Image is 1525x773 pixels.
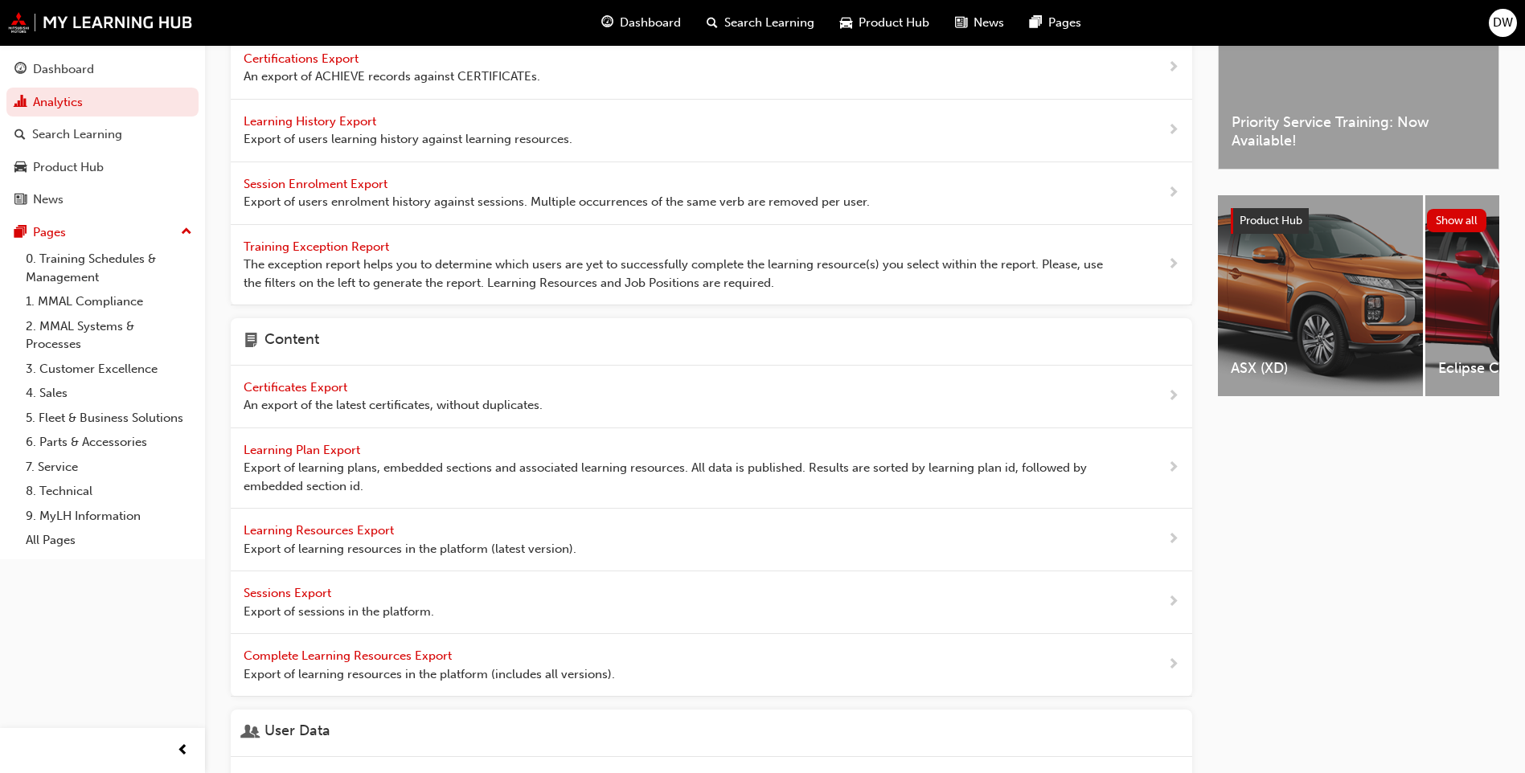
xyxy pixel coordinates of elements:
[1167,592,1179,612] span: next-icon
[1167,458,1179,478] span: next-icon
[33,158,104,177] div: Product Hub
[32,125,122,144] div: Search Learning
[244,722,258,743] span: user-icon
[6,218,199,247] button: Pages
[231,100,1192,162] a: Learning History Export Export of users learning history against learning resources.next-icon
[19,479,199,504] a: 8. Technical
[181,222,192,243] span: up-icon
[244,114,379,129] span: Learning History Export
[244,67,540,86] span: An export of ACHIEVE records against CERTIFICATEs.
[244,665,615,684] span: Export of learning resources in the platform (includes all versions).
[1167,386,1179,407] span: next-icon
[1489,9,1517,37] button: DW
[19,528,199,553] a: All Pages
[6,120,199,149] a: Search Learning
[231,634,1192,697] a: Complete Learning Resources Export Export of learning resources in the platform (includes all ver...
[244,380,351,395] span: Certificates Export
[6,51,199,218] button: DashboardAnalyticsSearch LearningProduct HubNews
[1030,13,1042,33] span: pages-icon
[19,430,199,455] a: 6. Parts & Accessories
[601,13,613,33] span: guage-icon
[244,443,363,457] span: Learning Plan Export
[19,289,199,314] a: 1. MMAL Compliance
[19,357,199,382] a: 3. Customer Excellence
[19,504,199,529] a: 9. MyLH Information
[19,406,199,431] a: 5. Fleet & Business Solutions
[244,396,543,415] span: An export of the latest certificates, without duplicates.
[1493,14,1513,32] span: DW
[588,6,694,39] a: guage-iconDashboard
[231,225,1192,306] a: Training Exception Report The exception report helps you to determine which users are yet to succ...
[6,185,199,215] a: News
[244,648,455,663] span: Complete Learning Resources Export
[244,256,1116,292] span: The exception report helps you to determine which users are yet to successfully complete the lear...
[33,190,64,209] div: News
[264,722,330,743] h4: User Data
[14,161,27,175] span: car-icon
[14,63,27,77] span: guage-icon
[1167,530,1179,550] span: next-icon
[724,14,814,32] span: Search Learning
[14,128,26,142] span: search-icon
[19,247,199,289] a: 0. Training Schedules & Management
[1167,58,1179,78] span: next-icon
[6,88,199,117] a: Analytics
[244,130,572,149] span: Export of users learning history against learning resources.
[955,13,967,33] span: news-icon
[231,366,1192,428] a: Certificates Export An export of the latest certificates, without duplicates.next-icon
[14,226,27,240] span: pages-icon
[177,741,189,761] span: prev-icon
[827,6,942,39] a: car-iconProduct Hub
[1218,195,1423,396] a: ASX (XD)
[859,14,929,32] span: Product Hub
[231,428,1192,509] a: Learning Plan Export Export of learning plans, embedded sections and associated learning resource...
[244,177,391,191] span: Session Enrolment Export
[244,603,434,621] span: Export of sessions in the platform.
[942,6,1017,39] a: news-iconNews
[620,14,681,32] span: Dashboard
[244,540,576,558] span: Export of learning resources in the platform (latest version).
[19,314,199,357] a: 2. MMAL Systems & Processes
[1427,209,1487,232] button: Show all
[1231,208,1486,234] a: Product HubShow all
[231,37,1192,100] a: Certifications Export An export of ACHIEVE records against CERTIFICATEs.next-icon
[6,153,199,182] a: Product Hub
[244,331,258,352] span: page-icon
[231,162,1192,225] a: Session Enrolment Export Export of users enrolment history against sessions. Multiple occurrences...
[1048,14,1081,32] span: Pages
[1167,183,1179,203] span: next-icon
[264,331,319,352] h4: Content
[1167,255,1179,275] span: next-icon
[244,523,397,538] span: Learning Resources Export
[244,459,1116,495] span: Export of learning plans, embedded sections and associated learning resources. All data is publis...
[244,51,362,66] span: Certifications Export
[1167,121,1179,141] span: next-icon
[1240,214,1302,227] span: Product Hub
[244,239,392,254] span: Training Exception Report
[8,12,193,33] img: mmal
[840,13,852,33] span: car-icon
[231,509,1192,571] a: Learning Resources Export Export of learning resources in the platform (latest version).next-icon
[1231,359,1410,378] span: ASX (XD)
[33,223,66,242] div: Pages
[694,6,827,39] a: search-iconSearch Learning
[33,60,94,79] div: Dashboard
[1017,6,1094,39] a: pages-iconPages
[14,96,27,110] span: chart-icon
[707,13,718,33] span: search-icon
[244,586,334,600] span: Sessions Export
[1232,113,1486,149] span: Priority Service Training: Now Available!
[974,14,1004,32] span: News
[19,455,199,480] a: 7. Service
[231,571,1192,634] a: Sessions Export Export of sessions in the platform.next-icon
[6,55,199,84] a: Dashboard
[1167,655,1179,675] span: next-icon
[244,193,870,211] span: Export of users enrolment history against sessions. Multiple occurrences of the same verb are rem...
[14,193,27,207] span: news-icon
[19,381,199,406] a: 4. Sales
